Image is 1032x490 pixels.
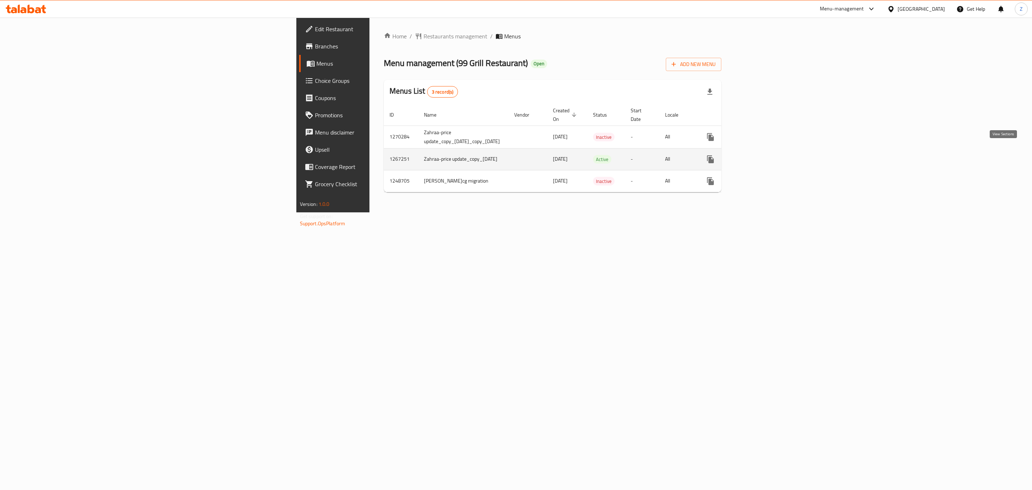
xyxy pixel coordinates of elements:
[593,177,615,185] span: Inactive
[315,42,463,51] span: Branches
[299,175,469,193] a: Grocery Checklist
[315,128,463,137] span: Menu disclaimer
[593,110,616,119] span: Status
[625,126,659,148] td: -
[659,170,696,192] td: All
[300,219,345,228] a: Support.OpsPlatform
[696,104,777,126] th: Actions
[427,86,458,98] div: Total records count
[300,199,317,209] span: Version:
[702,151,719,168] button: more
[315,180,463,188] span: Grocery Checklist
[299,158,469,175] a: Coverage Report
[702,173,719,190] button: more
[820,5,864,13] div: Menu-management
[701,83,718,100] div: Export file
[531,61,547,67] span: Open
[299,20,469,38] a: Edit Restaurant
[319,199,330,209] span: 1.0.0
[593,133,615,141] span: Inactive
[531,60,547,68] div: Open
[702,128,719,146] button: more
[490,32,493,41] li: /
[719,173,736,190] button: Change Status
[659,148,696,170] td: All
[625,148,659,170] td: -
[299,107,469,124] a: Promotions
[315,76,463,85] span: Choice Groups
[719,151,736,168] button: Change Status
[659,126,696,148] td: All
[315,94,463,102] span: Coupons
[299,72,469,89] a: Choice Groups
[384,32,721,41] nav: breadcrumb
[898,5,945,13] div: [GEOGRAPHIC_DATA]
[315,111,463,119] span: Promotions
[593,155,611,164] span: Active
[553,106,579,123] span: Created On
[299,55,469,72] a: Menus
[1020,5,1023,13] span: Z
[504,32,521,41] span: Menus
[672,60,716,69] span: Add New Menu
[390,86,458,98] h2: Menus List
[315,145,463,154] span: Upsell
[427,89,458,95] span: 3 record(s)
[424,110,446,119] span: Name
[299,124,469,141] a: Menu disclaimer
[315,25,463,33] span: Edit Restaurant
[299,89,469,107] a: Coupons
[553,132,568,141] span: [DATE]
[315,162,463,171] span: Coverage Report
[625,170,659,192] td: -
[316,59,463,68] span: Menus
[631,106,651,123] span: Start Date
[553,176,568,185] span: [DATE]
[299,38,469,55] a: Branches
[665,110,688,119] span: Locale
[384,104,777,192] table: enhanced table
[299,141,469,158] a: Upsell
[553,154,568,164] span: [DATE]
[514,110,539,119] span: Vendor
[719,128,736,146] button: Change Status
[390,110,403,119] span: ID
[300,212,333,221] span: Get support on:
[666,58,721,71] button: Add New Menu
